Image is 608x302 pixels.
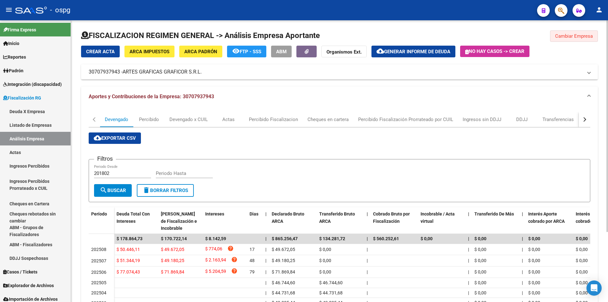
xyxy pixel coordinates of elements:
span: $ 134.281,72 [319,236,345,241]
span: | [367,211,368,216]
span: $ 5.204,59 [205,268,226,276]
span: | [265,269,266,274]
span: 202508 [91,247,106,252]
div: Percibido [139,116,159,123]
span: $ 46.744,60 [319,280,343,285]
span: | [265,258,266,263]
button: Generar informe de deuda [371,46,455,57]
span: $ 774,06 [205,245,222,254]
datatable-header-cell: Transferido De Más [472,207,519,235]
span: Fiscalización RG [3,94,41,101]
span: Borrar Filtros [142,188,188,193]
span: 48 [250,258,255,263]
span: 202505 [91,280,106,285]
span: Aportes y Contribuciones de la Empresa: 30707937943 [89,93,214,100]
mat-icon: delete [142,186,150,194]
span: | [367,280,368,285]
span: | [468,280,469,285]
span: Exportar CSV [94,135,136,141]
span: $ 865.256,47 [272,236,298,241]
span: Incobrable / Acta virtual [421,211,455,224]
span: - ospg [50,3,70,17]
datatable-header-cell: Deuda Bruta Neto de Fiscalización e Incobrable [158,207,203,235]
div: Open Intercom Messenger [586,280,602,296]
span: $ 71.869,84 [272,269,295,274]
span: $ 44.731,68 [272,290,295,295]
span: Explorador de Archivos [3,282,54,289]
button: Buscar [94,184,132,197]
datatable-header-cell: | [519,207,526,235]
span: Dias [250,211,258,216]
span: $ 0,00 [474,236,486,241]
span: $ 46.744,60 [272,280,295,285]
span: | [265,236,267,241]
span: $ 50.446,11 [117,247,140,252]
span: $ 0,00 [528,269,540,274]
span: $ 178.864,73 [117,236,142,241]
span: Transferido Bruto ARCA [319,211,355,224]
span: | [522,236,523,241]
span: $ 71.869,84 [161,269,184,274]
span: $ 0,00 [474,258,486,263]
div: Ingresos sin DDJJ [463,116,501,123]
span: $ 0,00 [528,247,540,252]
span: Buscar [100,188,126,193]
div: Percibido Fiscalizacion [249,116,298,123]
span: Casos / Tickets [3,268,37,275]
div: DDJJ [516,116,528,123]
span: Generar informe de deuda [384,49,450,55]
span: Interés Aporte cobrado por ARCA [528,211,565,224]
div: Actas [222,116,235,123]
span: $ 0,00 [576,290,588,295]
button: Crear Acta [81,46,120,57]
span: $ 170.722,14 [161,236,187,241]
span: 79 [250,269,255,274]
span: No hay casos -> Crear [465,48,524,54]
datatable-header-cell: Interés Aporte cobrado por ARCA [526,207,573,235]
span: Inicio [3,40,19,47]
span: $ 560.252,61 [373,236,399,241]
span: $ 0,00 [319,269,331,274]
mat-icon: remove_red_eye [232,47,240,55]
span: $ 49.672,05 [161,247,184,252]
span: $ 2.163,94 [205,256,226,265]
span: $ 0,00 [576,247,588,252]
span: $ 0,00 [528,258,540,263]
span: | [468,236,469,241]
span: Padrón [3,67,23,74]
span: | [468,290,469,295]
h3: Filtros [94,154,116,163]
span: FTP - SSS [240,49,261,55]
button: Cambiar Empresa [550,30,598,42]
mat-expansion-panel-header: 30707937943 -ARTES GRAFICAS GRAFICOR S.R.L. [81,64,598,80]
span: $ 0,00 [576,269,588,274]
span: 202506 [91,270,106,275]
i: help [231,256,237,263]
span: $ 0,00 [319,258,331,263]
span: Intereses [205,211,224,216]
span: $ 8.142,59 [205,236,226,241]
button: Organismos Ext. [321,46,367,57]
span: | [367,247,368,252]
span: | [367,290,368,295]
span: | [367,236,368,241]
span: ARTES GRAFICAS GRAFICOR S.R.L. [123,68,202,75]
datatable-header-cell: Transferido Bruto ARCA [317,207,364,235]
i: help [227,245,234,252]
span: $ 0,00 [528,236,540,241]
span: $ 0,00 [576,236,588,241]
span: $ 0,00 [576,258,588,263]
mat-icon: search [100,186,107,194]
span: $ 0,00 [474,290,486,295]
datatable-header-cell: | [263,207,269,235]
span: $ 0,00 [576,280,588,285]
span: [PERSON_NAME] de Fiscalización e Incobrable [161,211,197,231]
mat-panel-title: 30707937943 - [89,68,583,75]
mat-icon: cloud_download [94,134,101,142]
div: Transferencias [542,116,574,123]
span: ARCA Impuestos [130,49,169,55]
span: $ 0,00 [528,280,540,285]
